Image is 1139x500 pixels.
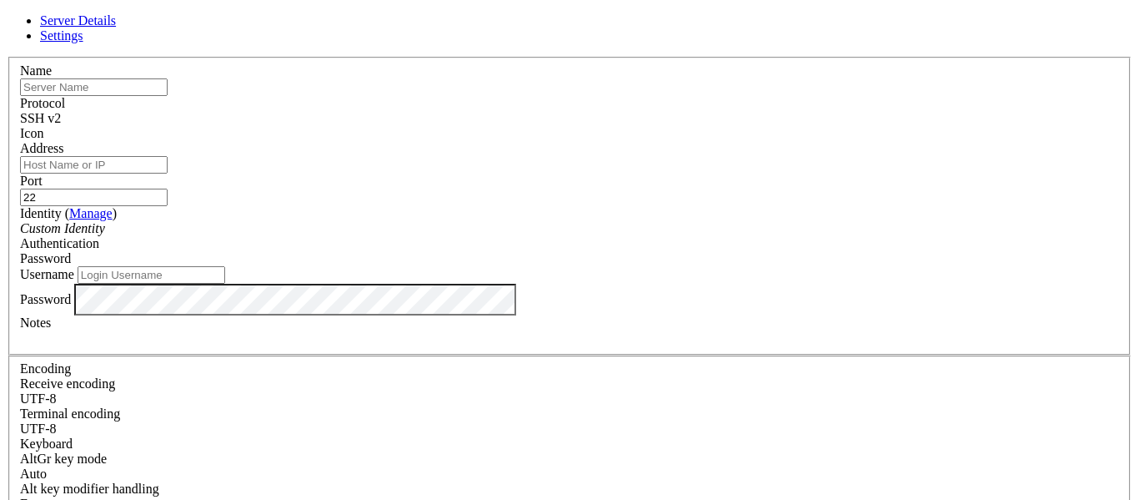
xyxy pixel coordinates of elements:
[20,376,115,391] label: Set the expected encoding for data received from the host. If the encodings do not match, visual ...
[20,126,43,140] label: Icon
[20,236,99,250] label: Authentication
[40,28,83,43] a: Settings
[20,141,63,155] label: Address
[20,452,107,466] label: Set the expected encoding for data received from the host. If the encodings do not match, visual ...
[20,111,1119,126] div: SSH v2
[20,221,1119,236] div: Custom Identity
[20,316,51,330] label: Notes
[20,78,168,96] input: Server Name
[20,63,52,78] label: Name
[20,251,1119,266] div: Password
[20,437,73,451] label: Keyboard
[20,221,105,235] i: Custom Identity
[20,407,120,421] label: The default terminal encoding. ISO-2022 enables character map translations (like graphics maps). ...
[20,422,1119,437] div: UTF-8
[20,174,43,188] label: Port
[69,206,113,220] a: Manage
[20,391,1119,407] div: UTF-8
[65,206,117,220] span: ( )
[78,266,225,284] input: Login Username
[20,96,65,110] label: Protocol
[20,111,61,125] span: SSH v2
[40,13,116,28] a: Server Details
[20,422,57,436] span: UTF-8
[20,267,74,281] label: Username
[20,251,71,265] span: Password
[20,482,159,496] label: Controls how the Alt key is handled. Escape: Send an ESC prefix. 8-Bit: Add 128 to the typed char...
[20,189,168,206] input: Port Number
[20,391,57,406] span: UTF-8
[20,467,47,481] span: Auto
[20,156,168,174] input: Host Name or IP
[20,206,117,220] label: Identity
[20,467,1119,482] div: Auto
[20,291,71,306] label: Password
[20,361,71,376] label: Encoding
